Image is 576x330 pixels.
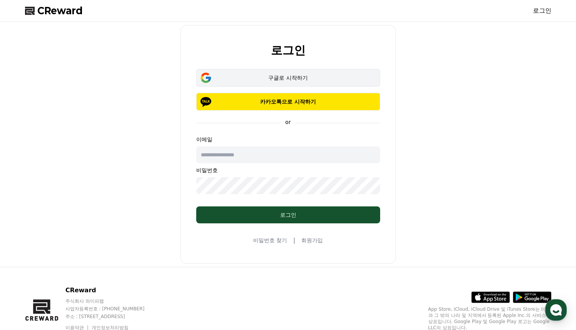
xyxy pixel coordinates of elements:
p: 주소 : [STREET_ADDRESS] [65,313,159,320]
a: 홈 [2,244,51,263]
p: 카카오톡으로 시작하기 [207,98,369,106]
p: 주식회사 와이피랩 [65,298,159,304]
button: 카카오톡으로 시작하기 [196,93,380,111]
div: 로그인 [212,211,365,219]
h2: 로그인 [271,44,306,57]
button: 로그인 [196,206,380,223]
a: 회원가입 [301,236,323,244]
a: 설정 [99,244,148,263]
p: or [280,118,295,126]
p: 이메일 [196,136,380,143]
div: 구글로 시작하기 [207,74,369,82]
a: 대화 [51,244,99,263]
a: 로그인 [533,6,551,15]
p: 비밀번호 [196,166,380,174]
a: CReward [25,5,83,17]
a: 비밀번호 찾기 [253,236,287,244]
span: CReward [37,5,83,17]
button: 구글로 시작하기 [196,69,380,87]
p: CReward [65,286,159,295]
span: | [293,236,295,245]
span: 대화 [70,256,80,262]
span: 설정 [119,256,128,262]
span: 홈 [24,256,29,262]
p: 사업자등록번호 : [PHONE_NUMBER] [65,306,159,312]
